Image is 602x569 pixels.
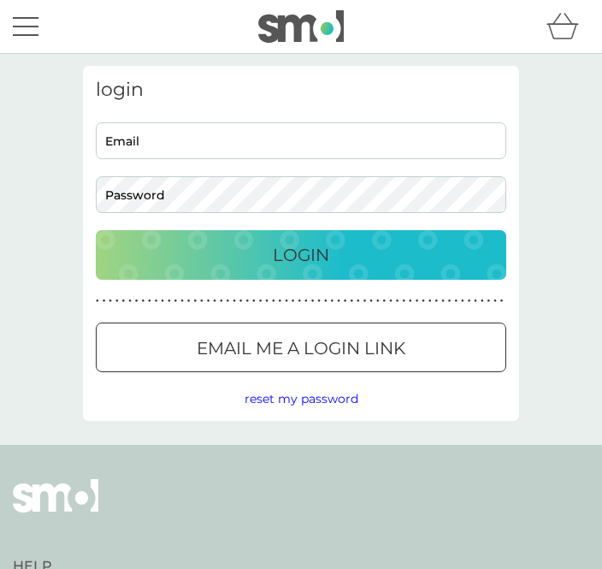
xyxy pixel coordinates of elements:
[174,297,178,305] p: ●
[441,297,445,305] p: ●
[187,297,191,305] p: ●
[376,297,380,305] p: ●
[461,297,464,305] p: ●
[103,297,106,305] p: ●
[220,297,223,305] p: ●
[273,241,329,269] p: Login
[135,297,139,305] p: ●
[500,297,504,305] p: ●
[422,297,425,305] p: ●
[272,297,275,305] p: ●
[435,297,439,305] p: ●
[148,297,151,305] p: ●
[317,297,321,305] p: ●
[546,9,589,44] div: basket
[383,297,387,305] p: ●
[279,297,282,305] p: ●
[265,297,269,305] p: ●
[245,297,249,305] p: ●
[233,297,236,305] p: ●
[200,297,204,305] p: ●
[252,297,256,305] p: ●
[13,479,98,537] img: smol
[128,297,132,305] p: ●
[193,297,197,305] p: ●
[259,297,263,305] p: ●
[227,297,230,305] p: ●
[468,297,471,305] p: ●
[207,297,210,305] p: ●
[161,297,164,305] p: ●
[258,10,344,43] img: smol
[350,297,353,305] p: ●
[481,297,484,305] p: ●
[357,297,360,305] p: ●
[96,297,99,305] p: ●
[389,297,392,305] p: ●
[344,297,347,305] p: ●
[197,335,405,362] p: Email me a login link
[363,297,367,305] p: ●
[311,297,315,305] p: ●
[454,297,457,305] p: ●
[96,230,506,280] button: Login
[245,389,358,408] button: reset my password
[109,297,112,305] p: ●
[155,297,158,305] p: ●
[122,297,126,305] p: ●
[448,297,451,305] p: ●
[285,297,288,305] p: ●
[428,297,432,305] p: ●
[298,297,301,305] p: ●
[13,10,38,43] button: menu
[304,297,308,305] p: ●
[324,297,328,305] p: ●
[180,297,184,305] p: ●
[416,297,419,305] p: ●
[168,297,171,305] p: ●
[493,297,497,305] p: ●
[292,297,295,305] p: ●
[245,391,358,406] span: reset my password
[369,297,373,305] p: ●
[96,79,506,101] h3: login
[115,297,119,305] p: ●
[141,297,145,305] p: ●
[213,297,216,305] p: ●
[409,297,412,305] p: ●
[239,297,243,305] p: ●
[402,297,405,305] p: ●
[337,297,340,305] p: ●
[396,297,399,305] p: ●
[96,323,506,372] button: Email me a login link
[474,297,477,305] p: ●
[331,297,334,305] p: ●
[487,297,491,305] p: ●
